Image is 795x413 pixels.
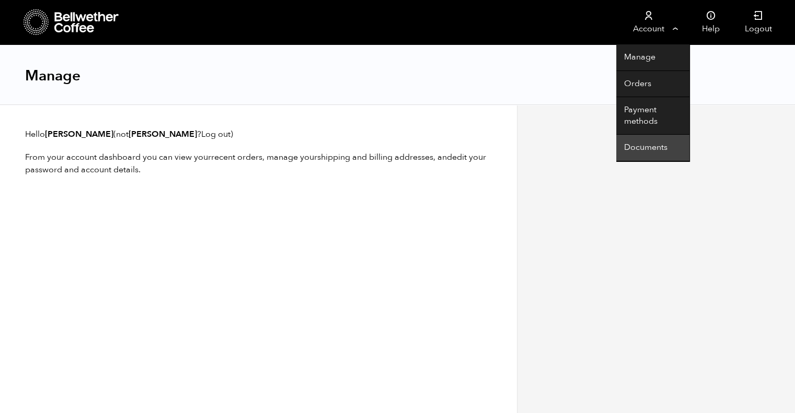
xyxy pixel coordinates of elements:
a: Orders [616,71,689,98]
a: shipping and billing addresses [317,151,433,163]
strong: [PERSON_NAME] [129,128,197,140]
h1: Manage [25,66,80,85]
a: recent orders [211,151,262,163]
p: From your account dashboard you can view your , manage your , and . [25,151,492,176]
p: Hello (not ? ) [25,128,492,140]
a: Documents [616,135,689,161]
a: Payment methods [616,97,689,135]
a: Manage [616,44,689,71]
a: Log out [201,128,231,140]
strong: [PERSON_NAME] [45,128,113,140]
